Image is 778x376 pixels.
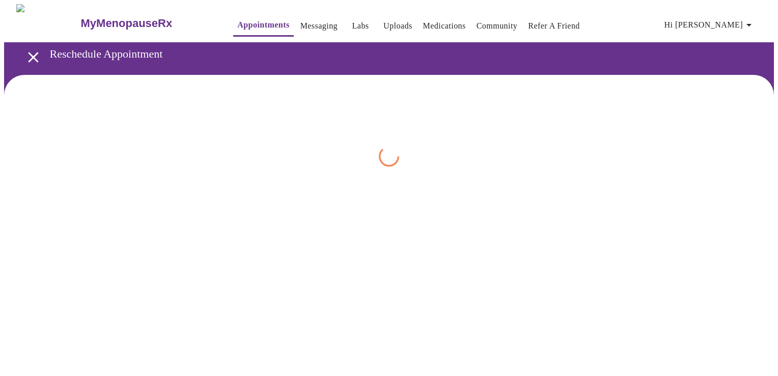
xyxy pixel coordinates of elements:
[296,16,342,36] button: Messaging
[81,17,173,30] h3: MyMenopauseRx
[477,19,518,33] a: Community
[664,18,755,32] span: Hi [PERSON_NAME]
[379,16,416,36] button: Uploads
[344,16,377,36] button: Labs
[237,18,289,32] a: Appointments
[524,16,584,36] button: Refer a Friend
[528,19,580,33] a: Refer a Friend
[50,47,721,61] h3: Reschedule Appointment
[18,42,48,72] button: open drawer
[473,16,522,36] button: Community
[233,15,293,37] button: Appointments
[383,19,412,33] a: Uploads
[79,6,213,41] a: MyMenopauseRx
[16,4,79,42] img: MyMenopauseRx Logo
[423,19,466,33] a: Medications
[660,15,759,35] button: Hi [PERSON_NAME]
[419,16,470,36] button: Medications
[300,19,338,33] a: Messaging
[352,19,369,33] a: Labs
